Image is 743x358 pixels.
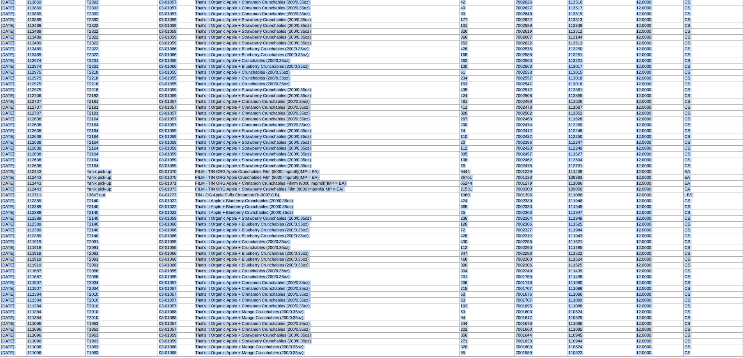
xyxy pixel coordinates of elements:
td: 7002502 [515,111,567,116]
td: 7002560 [515,58,567,64]
td: 03-01055 [158,76,194,81]
td: 428 [459,46,515,52]
td: CS [683,17,743,23]
td: CS [683,152,743,157]
td: 12.0000 [635,11,684,17]
td: T2164 [86,140,158,146]
td: 112260 [567,122,635,128]
td: [DATE] [0,146,27,152]
td: 03-01057 [158,122,194,128]
td: [DATE] [0,93,27,99]
td: [DATE] [0,23,27,29]
td: 112443 [27,169,86,175]
td: T2322 [86,52,158,58]
td: 111628 [567,116,635,122]
td: That's It Organic Apple + Strawberry Crunchables (200/0.35oz) [194,128,459,134]
td: [DATE] [0,35,27,41]
td: 03-01055 [158,81,194,87]
td: 7002557 [515,76,567,81]
td: 112974 [27,64,86,70]
td: 113489 [27,35,86,41]
td: CS [683,93,743,99]
td: 411 [459,105,515,111]
td: 7002462 [515,157,567,163]
td: 12.0000 [635,70,684,76]
td: CS [683,11,743,17]
td: [DATE] [0,122,27,128]
td: 12.0000 [635,58,684,64]
td: 112249 [567,146,635,152]
td: 03-01066 [158,52,194,58]
td: 7002563 [515,64,567,70]
td: 111438 [567,169,635,175]
td: 135 [459,64,515,70]
td: 03-01059 [158,87,194,93]
td: CS [683,23,743,29]
td: 12.0000 [635,23,684,29]
td: 113517 [567,5,635,11]
td: That's It Organic Apple + Strawberry Crunchables (200/0.35oz) [194,17,459,23]
td: 05-01070 [158,169,194,175]
td: [DATE] [0,41,27,46]
td: CS [683,5,743,11]
td: 200 [459,122,515,128]
td: 113489 [27,52,86,58]
td: 113519 [567,11,635,17]
td: 7002622 [515,41,567,46]
td: 113489 [27,41,86,46]
td: 112706 [27,93,86,99]
td: CS [683,76,743,81]
td: CS [683,35,743,41]
td: 326 [459,29,515,35]
td: CS [683,128,743,134]
td: 7002432 [515,134,567,140]
td: 03-01057 [158,99,194,105]
td: 113251 [567,52,635,58]
td: [DATE] [0,29,27,35]
td: [DATE] [0,81,27,87]
td: CS [683,111,743,116]
td: That's It Organic Apple + Cinnamon Crunchables (200/0.35oz) [194,122,459,128]
td: 112638 [27,122,86,128]
td: 112974 [27,58,86,64]
td: [DATE] [0,11,27,17]
td: 112248 [567,128,635,134]
td: 03-01059 [158,140,194,146]
td: That's It Organic Apple + Strawberry Crunchables (200/0.35oz) [194,35,459,41]
td: T2164 [86,152,158,157]
td: 12.0000 [635,29,684,35]
td: 435 [459,87,515,93]
td: 112731 [567,163,635,169]
td: 12.0000 [635,41,684,46]
td: 112707 [27,111,86,116]
td: 7002420 [515,146,567,152]
td: [DATE] [0,128,27,134]
td: That's It Organic Apple + Cinnamon Crunchables (200/0.35oz) [194,105,459,111]
td: 113512 [567,29,635,35]
td: 112694 [567,157,635,163]
td: 03-01066 [158,64,194,70]
td: [DATE] [0,111,27,116]
td: [DATE] [0,64,27,70]
td: 112855 [567,93,635,99]
td: 326 [459,111,515,116]
td: CS [683,163,743,169]
td: 112 [459,146,515,152]
td: 234 [459,76,515,81]
td: [DATE] [0,157,27,163]
td: 111627 [567,152,635,157]
td: 113017 [567,64,635,70]
td: 113144 [567,35,635,41]
td: [DATE] [0,76,27,81]
td: T2218 [86,70,158,76]
td: [DATE] [0,134,27,140]
td: That's It Organic Apple + Cinnamon Crunchables (200/0.35oz) [194,99,459,105]
td: 12.0000 [635,52,684,58]
td: 03-01059 [158,152,194,157]
td: T2392 [86,5,158,11]
td: [DATE] [0,152,27,157]
td: 03-01059 [158,17,194,23]
td: T2322 [86,35,158,41]
td: T2182 [86,93,158,99]
td: 252 [459,41,515,46]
